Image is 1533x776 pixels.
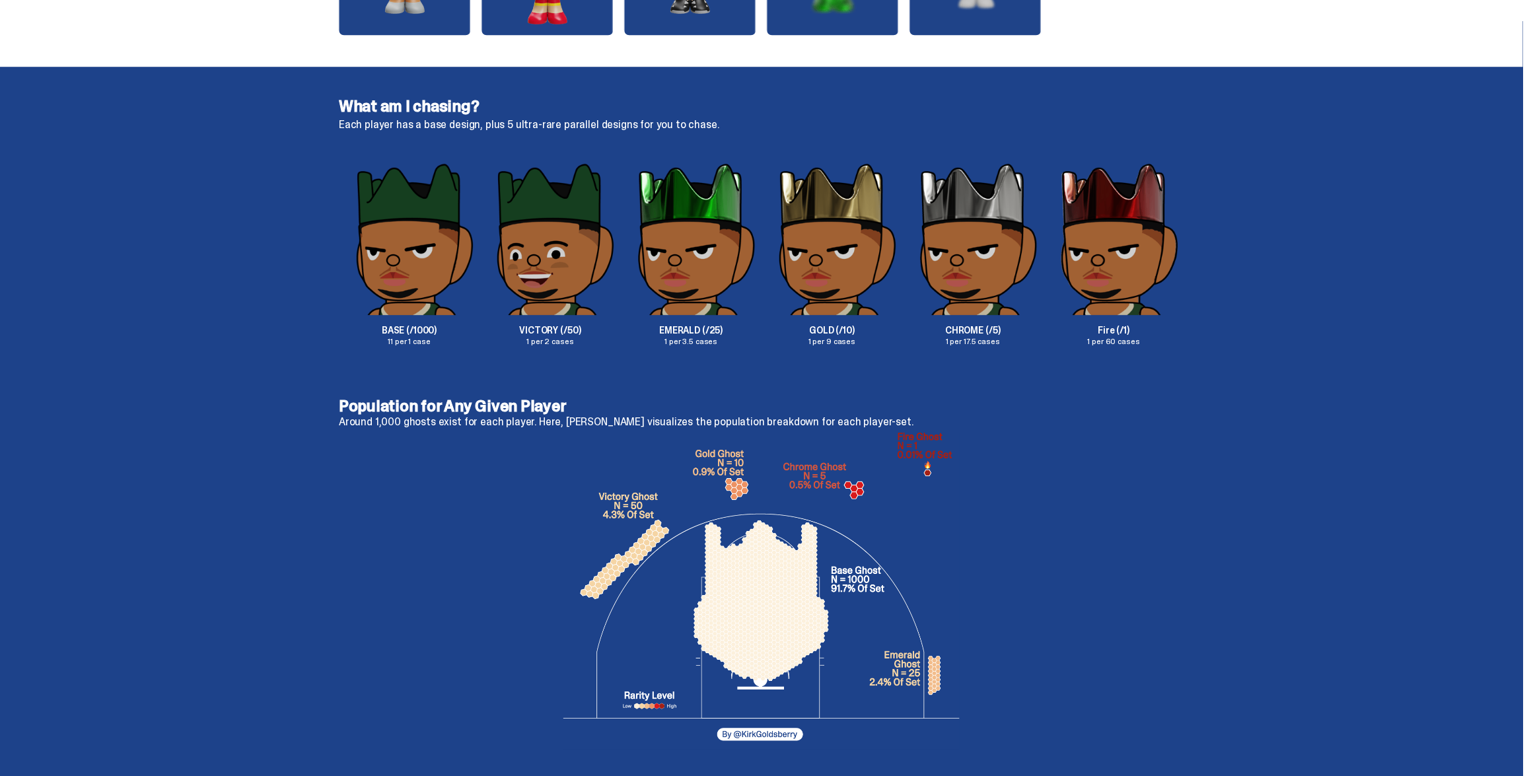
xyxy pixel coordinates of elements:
[621,326,762,335] p: EMERALD (/25)
[339,337,480,345] p: 11 per 1 case
[339,120,1184,130] p: Each player has a base design, plus 5 ultra-rare parallel designs for you to chase.
[621,337,762,345] p: 1 per 3.5 cases
[762,326,902,335] p: GOLD (/10)
[480,326,620,335] p: VICTORY (/50)
[1044,337,1184,345] p: 1 per 60 cases
[1044,162,1184,315] img: Parallel%20Images-21.png
[339,417,1184,427] p: Around 1,000 ghosts exist for each player. Here, [PERSON_NAME] visualizes the population breakdow...
[621,162,761,315] img: Parallel%20Images-18.png
[902,326,1043,335] p: CHROME (/5)
[762,337,902,345] p: 1 per 9 cases
[1044,326,1184,335] p: Fire (/1)
[762,162,902,315] img: Parallel%20Images-19.png
[339,162,480,315] img: Parallel%20Images-16.png
[902,337,1043,345] p: 1 per 17.5 cases
[339,98,1184,114] h4: What am I chasing?
[563,433,960,750] img: Kirk%20Graphic%20with%20bg%20-%20NBA-13.png
[480,337,620,345] p: 1 per 2 cases
[339,326,480,335] p: BASE (/1000)
[480,162,620,315] img: Parallel%20Images-17.png
[903,162,1043,315] img: Parallel%20Images-20.png
[339,398,1184,414] p: Population for Any Given Player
